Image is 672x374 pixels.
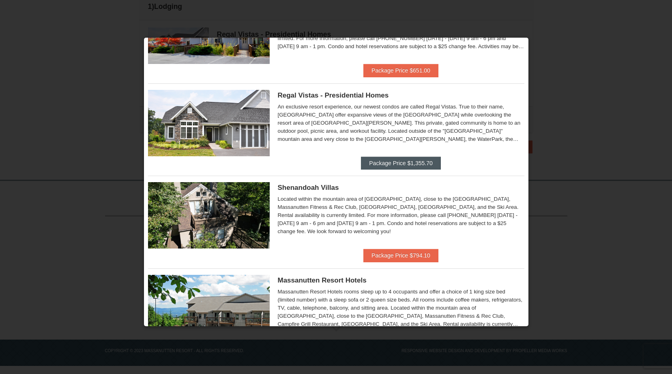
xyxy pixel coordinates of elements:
[278,91,389,99] span: Regal Vistas - Presidential Homes
[278,288,524,328] div: Massanutten Resort Hotels rooms sleep up to 4 occupants and offer a choice of 1 king size bed (li...
[278,276,367,284] span: Massanutten Resort Hotels
[361,157,440,170] button: Package Price $1,355.70
[148,182,270,249] img: 19219019-2-e70bf45f.jpg
[278,184,339,191] span: Shenandoah Villas
[363,249,438,262] button: Package Price $794.10
[278,103,524,143] div: An exclusive resort experience, our newest condos are called Regal Vistas. True to their name, [G...
[148,90,270,156] img: 19218991-1-902409a9.jpg
[363,64,438,77] button: Package Price $651.00
[278,195,524,236] div: Located within the mountain area of [GEOGRAPHIC_DATA], close to the [GEOGRAPHIC_DATA], Massanutte...
[148,275,270,341] img: 19219026-1-e3b4ac8e.jpg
